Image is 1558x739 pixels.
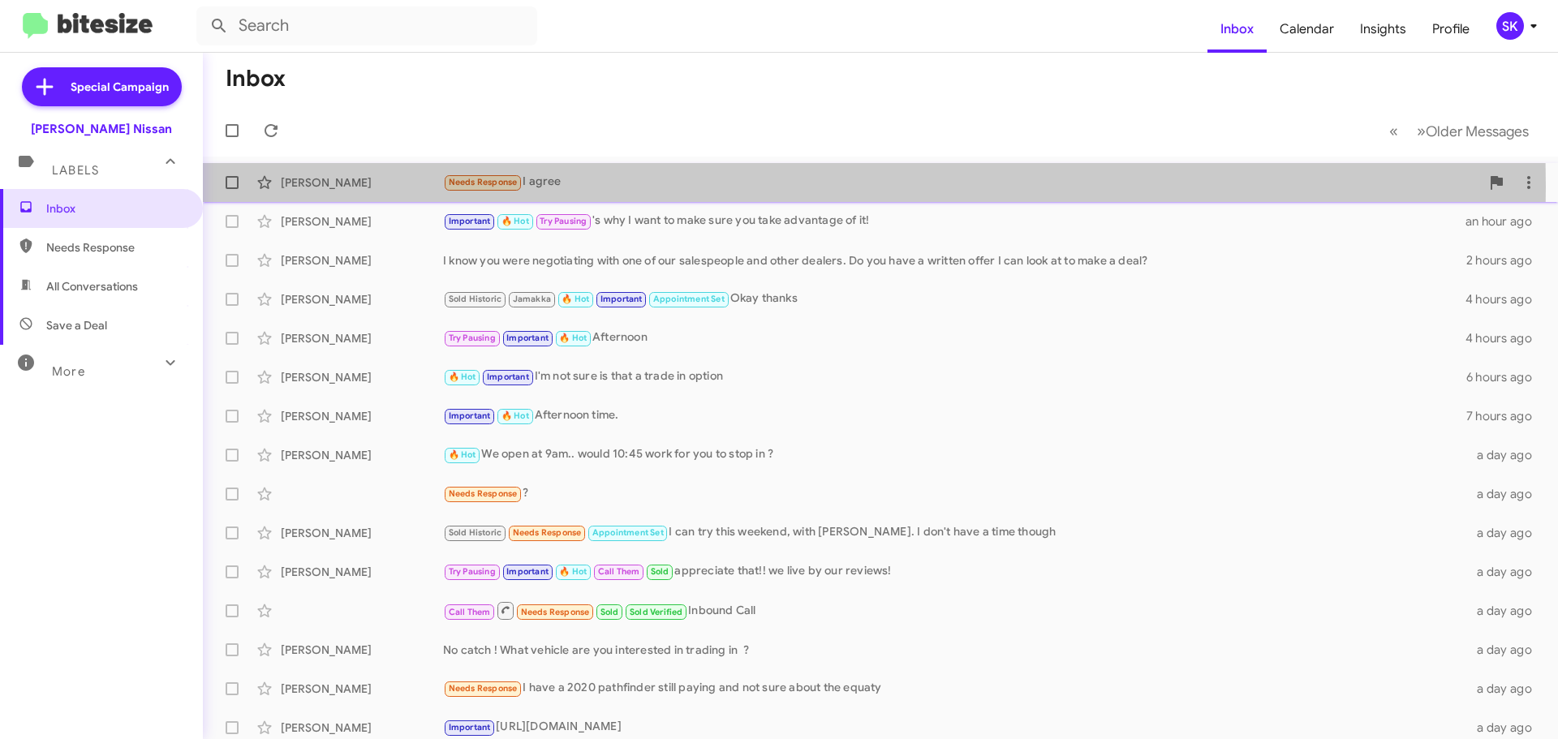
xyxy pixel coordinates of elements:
span: 🔥 Hot [501,216,529,226]
div: Inbound Call [443,600,1467,621]
span: Try Pausing [449,566,496,577]
div: an hour ago [1465,213,1545,230]
span: Inbox [46,200,184,217]
div: [PERSON_NAME] [281,564,443,580]
span: 🔥 Hot [449,372,476,382]
span: Needs Response [46,239,184,256]
span: 🔥 Hot [562,294,589,304]
span: Try Pausing [540,216,587,226]
span: Important [487,372,529,382]
span: Needs Response [449,488,518,499]
span: « [1389,121,1398,141]
div: 2 hours ago [1466,252,1545,269]
span: Important [506,566,549,577]
a: Insights [1347,6,1419,53]
div: a day ago [1467,681,1545,697]
span: Appointment Set [592,527,664,538]
div: 4 hours ago [1465,291,1545,307]
span: Sold [651,566,669,577]
div: 's why I want to make sure you take advantage of it! [443,212,1465,230]
div: Afternoon [443,329,1465,347]
button: Previous [1379,114,1408,148]
div: [PERSON_NAME] [281,369,443,385]
div: [PERSON_NAME] [281,408,443,424]
div: [PERSON_NAME] [281,681,443,697]
a: Special Campaign [22,67,182,106]
button: SK [1483,12,1540,40]
span: Try Pausing [449,333,496,343]
span: Special Campaign [71,79,169,95]
span: All Conversations [46,278,138,294]
div: 7 hours ago [1466,408,1545,424]
div: a day ago [1467,486,1545,502]
span: Save a Deal [46,317,107,333]
span: » [1417,121,1426,141]
div: [PERSON_NAME] [281,720,443,736]
div: appreciate that!! we live by our reviews! [443,562,1467,581]
div: a day ago [1467,603,1545,619]
div: Afternoon time. [443,406,1466,425]
span: Older Messages [1426,122,1529,140]
span: 🔥 Hot [559,333,587,343]
span: Sold Historic [449,294,502,304]
div: No catch ! What vehicle are you interested in trading in ? [443,642,1467,658]
button: Next [1407,114,1539,148]
span: Needs Response [521,607,590,617]
div: I agree [443,173,1480,191]
span: Needs Response [513,527,582,538]
input: Search [196,6,537,45]
div: [PERSON_NAME] [281,330,443,346]
span: Important [449,722,491,733]
span: Needs Response [449,177,518,187]
span: Important [506,333,549,343]
div: a day ago [1467,525,1545,541]
div: [PERSON_NAME] [281,213,443,230]
div: I know you were negotiating with one of our salespeople and other dealers. Do you have a written ... [443,252,1466,269]
span: Sold [600,607,619,617]
div: 4 hours ago [1465,330,1545,346]
span: 🔥 Hot [559,566,587,577]
div: 6 hours ago [1466,369,1545,385]
div: [PERSON_NAME] [281,525,443,541]
span: More [52,364,85,379]
div: We open at 9am.. would 10:45 work for you to stop in ? [443,445,1467,464]
div: [URL][DOMAIN_NAME] [443,718,1467,737]
div: [PERSON_NAME] [281,642,443,658]
span: Appointment Set [653,294,725,304]
span: Call Them [449,607,491,617]
div: [PERSON_NAME] [281,252,443,269]
div: Okay thanks [443,290,1465,308]
nav: Page navigation example [1380,114,1539,148]
div: [PERSON_NAME] [281,291,443,307]
div: SK [1496,12,1524,40]
span: Important [449,216,491,226]
div: [PERSON_NAME] Nissan [31,121,172,137]
div: ? [443,484,1467,503]
span: Jamakka [513,294,551,304]
span: Sold Historic [449,527,502,538]
span: 🔥 Hot [501,410,529,421]
span: 🔥 Hot [449,449,476,460]
span: Call Them [598,566,640,577]
div: a day ago [1467,564,1545,580]
a: Inbox [1207,6,1267,53]
div: I can try this weekend, with [PERSON_NAME]. I don't have a time though [443,523,1467,542]
span: Important [600,294,643,304]
div: a day ago [1467,642,1545,658]
div: I'm not sure is that a trade in option [443,367,1466,386]
span: Labels [52,163,99,178]
div: [PERSON_NAME] [281,174,443,191]
div: [PERSON_NAME] [281,447,443,463]
a: Calendar [1267,6,1347,53]
div: a day ago [1467,447,1545,463]
div: I have a 2020 pathfinder still paying and not sure about the equaty [443,679,1467,698]
span: Sold Verified [630,607,683,617]
span: Important [449,410,491,421]
h1: Inbox [226,66,286,92]
a: Profile [1419,6,1483,53]
span: Needs Response [449,683,518,694]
